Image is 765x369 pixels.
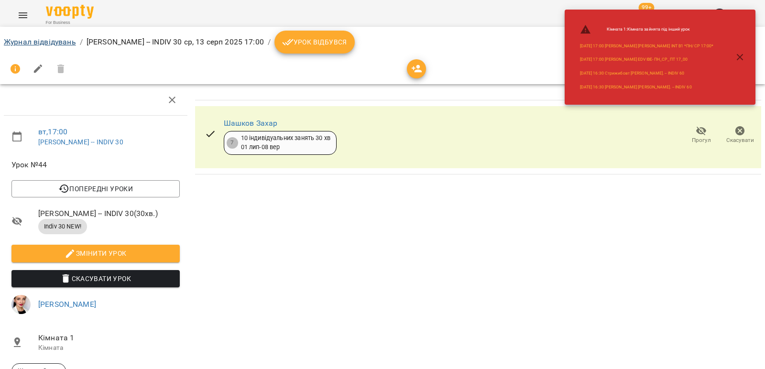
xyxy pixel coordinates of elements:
span: Урок відбувся [282,36,347,48]
a: [DATE] 16:30 Стрижибовт [PERSON_NAME]. -- INDIV 60 [580,70,685,76]
button: Змінити урок [11,245,180,262]
img: Voopty Logo [46,5,94,19]
button: Прогул [682,122,721,149]
button: Попередні уроки [11,180,180,197]
li: / [268,36,271,48]
a: [PERSON_NAME] -- INDIV 30 [38,138,123,146]
a: [DATE] 16:30 [PERSON_NAME] [PERSON_NAME]. -- INDIV 60 [580,84,692,90]
li: Кімната 1 : Кімната зайнята під інший урок [572,20,721,39]
div: 10 індивідуальних занять 30 хв 01 лип - 08 вер [241,134,330,152]
a: вт , 17:00 [38,127,67,136]
a: Шашков Захар [224,119,278,128]
p: Кімната [38,343,180,353]
img: a7f3889b8e8428a109a73121dfefc63d.jpg [11,295,31,314]
a: [PERSON_NAME] [38,300,96,309]
button: Скасувати Урок [11,270,180,287]
span: [PERSON_NAME] -- INDIV 30 ( 30 хв. ) [38,208,180,219]
span: Прогул [692,136,711,144]
div: 7 [227,137,238,149]
span: For Business [46,20,94,26]
a: [DATE] 17:00 [PERSON_NAME] [PERSON_NAME] INT B1 *ПН/СР 17:00* [580,43,714,49]
span: Indiv 30 NEW! [38,222,87,231]
nav: breadcrumb [4,31,761,54]
button: Скасувати [721,122,759,149]
span: Змінити урок [19,248,172,259]
span: Скасувати Урок [19,273,172,284]
span: Попередні уроки [19,183,172,195]
span: Урок №44 [11,159,180,171]
a: [DATE] 17:00 [PERSON_NAME] EDVIBE- ПН_СР_ПТ 17_00 [580,56,688,63]
button: Menu [11,4,34,27]
span: Кімната 1 [38,332,180,344]
button: Урок відбувся [274,31,355,54]
span: 99+ [639,3,655,12]
p: [PERSON_NAME] -- INDIV 30 ср, 13 серп 2025 17:00 [87,36,264,48]
li: / [80,36,83,48]
a: Журнал відвідувань [4,37,76,46]
span: Скасувати [726,136,754,144]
